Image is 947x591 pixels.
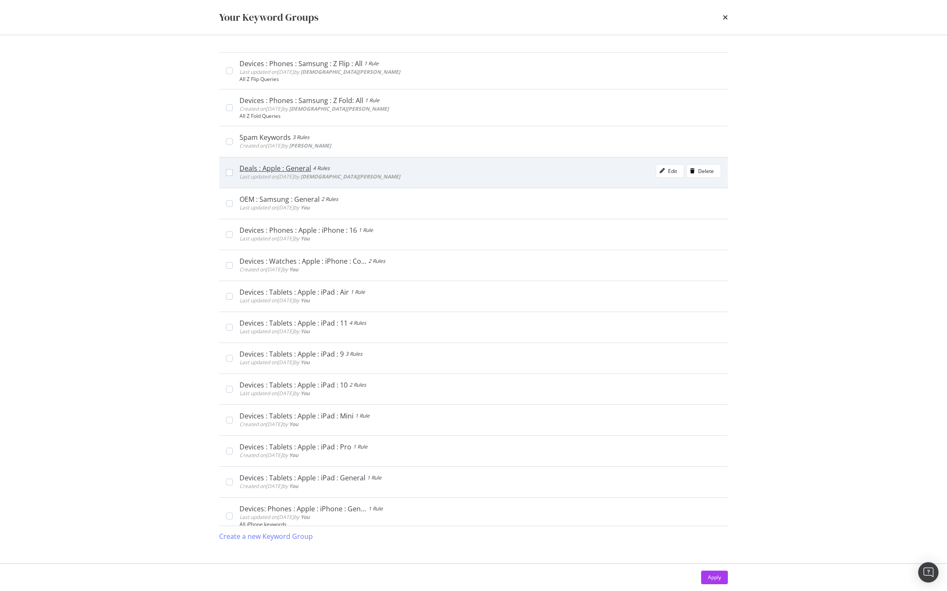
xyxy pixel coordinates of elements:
div: Devices : Phones : Samsung : Z Fold: All [240,96,363,105]
div: Open Intercom Messenger [918,562,939,583]
div: 3 Rules [292,133,309,142]
div: Devices : Tablets : Apple : iPad : Mini [240,412,354,420]
div: 1 Rule [367,474,382,482]
div: Devices : Phones : Apple : iPhone : 16 [240,226,357,234]
b: [PERSON_NAME] [289,142,331,149]
button: Delete [686,164,721,178]
b: You [301,297,310,304]
b: You [301,390,310,397]
span: Last updated on [DATE] by [240,173,400,180]
span: Created on [DATE] by [240,452,298,459]
div: Devices : Phones : Samsung : Z Flip : All [240,59,362,68]
span: Created on [DATE] by [240,142,331,149]
div: 2 Rules [349,381,366,389]
button: Edit [656,164,684,178]
span: Last updated on [DATE] by [240,513,310,521]
span: Last updated on [DATE] by [240,359,310,366]
div: Apply [708,574,721,581]
div: 2 Rules [368,257,385,265]
div: 1 Rule [353,443,368,451]
span: Last updated on [DATE] by [240,204,310,211]
b: You [301,513,310,521]
div: 1 Rule [355,412,370,420]
span: Last updated on [DATE] by [240,297,310,304]
div: 3 Rules [345,350,362,358]
span: Created on [DATE] by [240,421,298,428]
span: Created on [DATE] by [240,266,298,273]
div: All Z Fold Queries [240,113,721,119]
div: Your Keyword Groups [219,10,318,25]
b: You [301,328,310,335]
span: Last updated on [DATE] by [240,390,310,397]
b: [DEMOGRAPHIC_DATA][PERSON_NAME] [301,68,400,75]
div: Devices : Tablets : Apple : iPad : General [240,474,365,482]
div: OEM : Samsung : General [240,195,320,204]
span: Last updated on [DATE] by [240,328,310,335]
div: Devices : Tablets : Apple : iPad : Air [240,288,349,296]
b: You [301,204,310,211]
div: Edit [668,167,677,175]
div: 1 Rule [365,96,379,105]
div: Spam Keywords [240,133,291,142]
span: Created on [DATE] by [240,105,389,112]
div: All Z Flip Queries [240,76,721,82]
button: Apply [701,571,728,584]
div: All iPhone keywords [240,521,721,527]
div: 1 Rule [368,505,383,513]
div: times [723,10,728,25]
b: [DEMOGRAPHIC_DATA][PERSON_NAME] [289,105,389,112]
b: You [289,482,298,490]
div: Devices : Tablets : Apple : iPad : 11 [240,319,348,327]
div: 4 Rules [349,319,366,327]
b: You [289,452,298,459]
div: Deals : Apple : General [240,164,311,173]
div: Delete [698,167,714,175]
div: Devices : Tablets : Apple : iPad : 9 [240,350,344,358]
div: 4 Rules [313,164,330,173]
b: You [289,421,298,428]
div: 2 Rules [321,195,338,204]
div: 1 Rule [359,226,373,234]
b: You [301,359,310,366]
b: You [301,235,310,242]
span: Created on [DATE] by [240,482,298,490]
div: 1 Rule [351,288,365,296]
div: Devices : Watches : Apple : iPhone : Colors [240,257,367,265]
span: Last updated on [DATE] by [240,235,310,242]
b: [DEMOGRAPHIC_DATA][PERSON_NAME] [301,173,400,180]
div: Devices : Tablets : Apple : iPad : 10 [240,381,348,389]
span: Last updated on [DATE] by [240,68,400,75]
div: Devices: Phones : Apple : iPhone : General [240,505,367,513]
div: Devices : Tablets : Apple : iPad : Pro [240,443,351,451]
div: 1 Rule [364,59,379,68]
button: Create a new Keyword Group [219,526,313,546]
b: You [289,266,298,273]
div: Create a new Keyword Group [219,532,313,541]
